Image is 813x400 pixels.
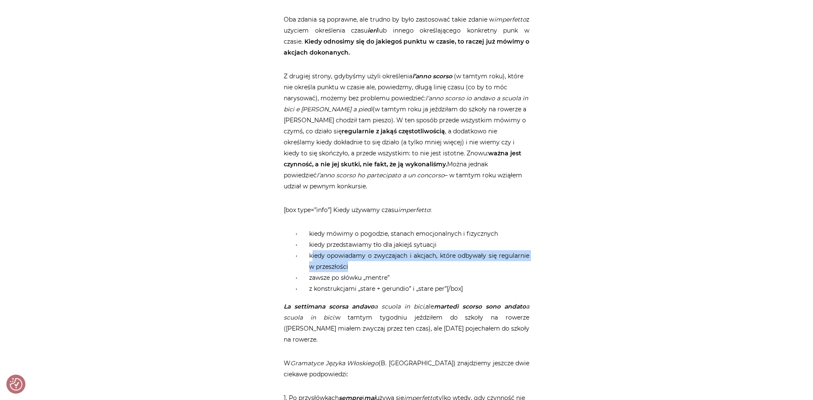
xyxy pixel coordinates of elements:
[301,239,529,250] li: kiedy przedstawiamy tło dla jakiejś sytuacji
[284,14,529,58] p: Oba zdania są poprawne, ale trudno by było zastosować takie zdanie w z użyciem określenia czasu l...
[301,283,529,294] li: z konstrukcjami „stare + gerundio” i „stare per”[/box]
[342,127,445,135] strong: regularnie z jakąś częstotliwością
[301,228,529,239] li: kiedy mówimy o pogodzie, stanach emocjonalnych i fizycznych
[317,171,445,179] em: l’anno scorso ho partecipato a un concorso
[284,38,529,56] strong: Kiedy odnosimy się do jakiegoś punktu w czasie, to raczej już mówimy o akcjach dokonanych.
[494,16,526,23] em: imperfetto
[10,378,22,391] button: Preferencje co do zgód
[284,303,348,310] strong: La settimana scorsa
[368,27,377,34] em: ieri
[10,378,22,391] img: Revisit consent button
[412,72,452,80] strong: l’anno scorso
[284,301,529,345] p: ale w tamtym tygodniu jeździłem do szkoły na rowerze ([PERSON_NAME] miałem zwyczaj przez ten czas...
[486,303,526,310] strong: sono andato
[398,206,430,214] em: imperfetto
[284,303,426,310] em: a scuola in bici,
[301,250,529,272] li: kiedy opowiadamy o zwyczajach i akcjach, które odbywały się regularnie w przeszłości
[301,272,529,283] li: zawsze po słówku „mentre”
[284,204,529,215] p: [box type=”info”] Kiedy używamy czasu :
[284,358,529,380] p: W (B. [GEOGRAPHIC_DATA]) znajdziemy jeszcze dwie ciekawe podpowiedzi:
[434,303,482,310] strong: martedì scorso
[290,359,379,367] em: Gramatyce Języka Włoskiego
[352,303,374,310] strong: andavo
[284,71,529,192] p: Z drugiej strony, gdybyśmy użyli określenia (w tamtym roku), które nie określa punktu w czasie al...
